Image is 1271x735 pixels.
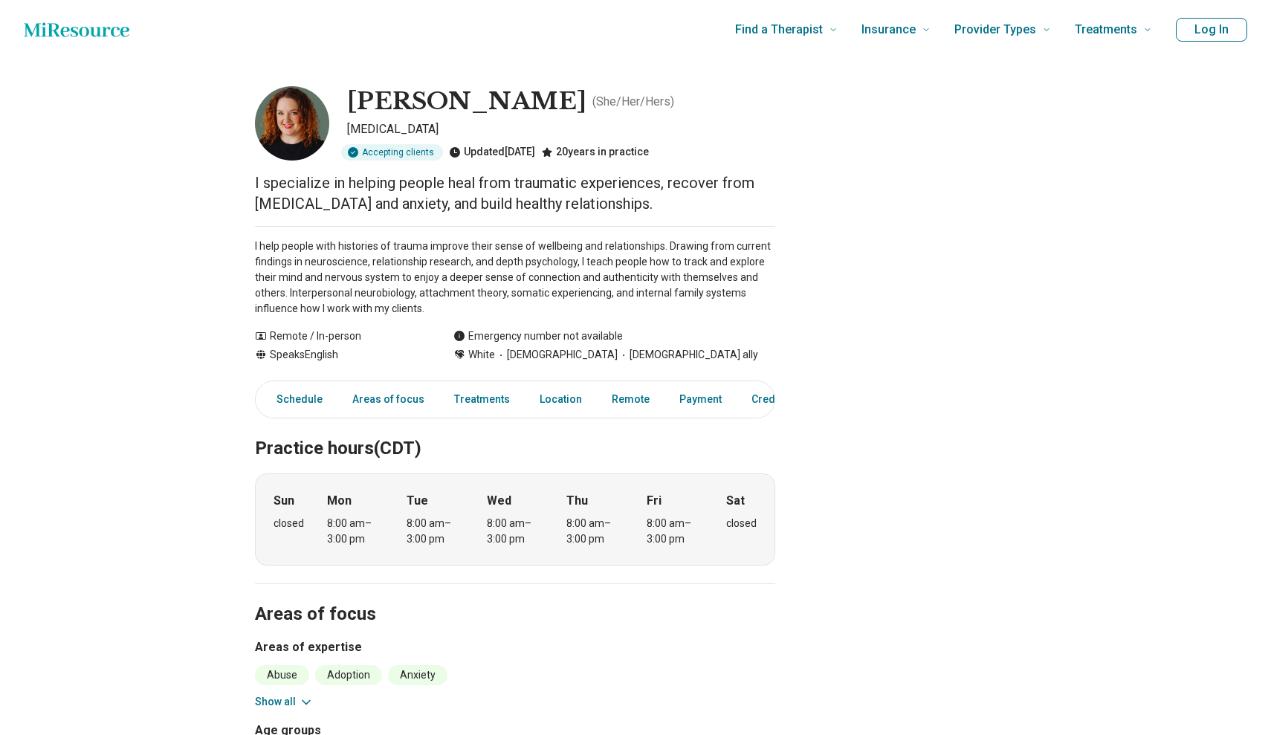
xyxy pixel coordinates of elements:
[343,384,433,415] a: Areas of focus
[315,665,382,685] li: Adoption
[255,172,775,214] p: I specialize in helping people heal from traumatic experiences, recover from [MEDICAL_DATA] and a...
[1075,19,1137,40] span: Treatments
[566,516,624,547] div: 8:00 am – 3:00 pm
[255,638,775,656] h3: Areas of expertise
[327,516,384,547] div: 8:00 am – 3:00 pm
[255,347,424,363] div: Speaks English
[726,492,745,510] strong: Sat
[255,694,314,710] button: Show all
[566,492,588,510] strong: Thu
[861,19,916,40] span: Insurance
[327,492,352,510] strong: Mon
[647,492,662,510] strong: Fri
[445,384,519,415] a: Treatments
[274,492,294,510] strong: Sun
[407,516,464,547] div: 8:00 am – 3:00 pm
[670,384,731,415] a: Payment
[592,93,674,111] p: ( She/Her/Hers )
[388,665,447,685] li: Anxiety
[255,328,424,344] div: Remote / In-person
[468,347,495,363] span: White
[255,473,775,566] div: When does the program meet?
[487,492,511,510] strong: Wed
[743,384,817,415] a: Credentials
[347,120,775,138] p: [MEDICAL_DATA]
[274,516,304,531] div: closed
[735,19,823,40] span: Find a Therapist
[487,516,544,547] div: 8:00 am – 3:00 pm
[449,144,535,161] div: Updated [DATE]
[647,516,704,547] div: 8:00 am – 3:00 pm
[24,15,129,45] a: Home page
[726,516,757,531] div: closed
[259,384,332,415] a: Schedule
[255,86,329,161] img: Christy Reeder, Psychologist
[618,347,758,363] span: [DEMOGRAPHIC_DATA] ally
[954,19,1036,40] span: Provider Types
[341,144,443,161] div: Accepting clients
[1176,18,1247,42] button: Log In
[603,384,659,415] a: Remote
[541,144,649,161] div: 20 years in practice
[453,328,623,344] div: Emergency number not available
[531,384,591,415] a: Location
[255,239,775,317] p: I help people with histories of trauma improve their sense of wellbeing and relationships. Drawin...
[255,401,775,462] h2: Practice hours (CDT)
[255,566,775,627] h2: Areas of focus
[407,492,428,510] strong: Tue
[255,665,309,685] li: Abuse
[347,86,586,117] h1: [PERSON_NAME]
[495,347,618,363] span: [DEMOGRAPHIC_DATA]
